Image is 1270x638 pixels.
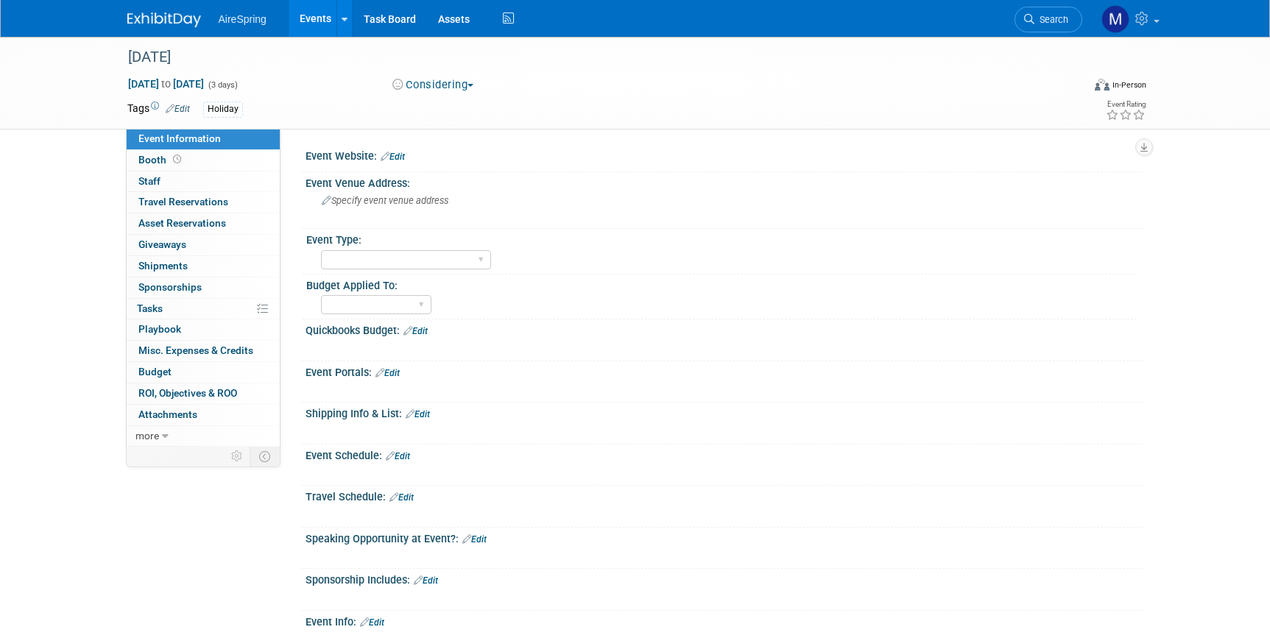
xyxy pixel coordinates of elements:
[1112,79,1146,91] div: In-Person
[127,171,280,192] a: Staff
[138,175,160,187] span: Staff
[1101,5,1129,33] img: Mariana Bolanos
[225,447,250,466] td: Personalize Event Tab Strip
[127,426,280,447] a: more
[1095,79,1110,91] img: Format-Inperson.png
[306,145,1143,164] div: Event Website:
[137,302,163,314] span: Tasks
[127,150,280,171] a: Booth
[1106,101,1146,108] div: Event Rating
[127,405,280,425] a: Attachments
[306,361,1143,380] div: Event Portals:
[159,78,173,90] span: to
[203,102,243,117] div: Holiday
[138,366,172,378] span: Budget
[387,77,479,93] button: Considering
[306,611,1143,630] div: Event Info:
[138,387,237,399] span: ROI, Objectives & ROO
[306,486,1143,505] div: Travel Schedule:
[207,80,238,90] span: (3 days)
[127,192,280,213] a: Travel Reservations
[123,44,1060,71] div: [DATE]
[462,534,487,545] a: Edit
[138,281,202,293] span: Sponsorships
[403,326,428,336] a: Edit
[127,277,280,298] a: Sponsorships
[406,409,430,419] a: Edit
[250,447,280,466] td: Toggle Event Tabs
[170,154,184,165] span: Booth not reserved yet
[127,101,190,118] td: Tags
[360,617,384,628] a: Edit
[322,195,448,206] span: Specify event venue address
[306,229,1137,247] div: Event Type:
[138,154,184,166] span: Booth
[306,403,1143,422] div: Shipping Info & List:
[127,129,280,149] a: Event Information
[995,77,1147,99] div: Event Format
[127,362,280,383] a: Budget
[306,528,1143,547] div: Speaking Opportunity at Event?:
[138,408,197,420] span: Attachments
[138,344,253,356] span: Misc. Expenses & Credits
[306,274,1137,293] div: Budget Applied To:
[381,152,405,162] a: Edit
[306,444,1143,464] div: Event Schedule:
[127,341,280,361] a: Misc. Expenses & Credits
[127,235,280,255] a: Giveaways
[389,492,414,503] a: Edit
[138,238,186,250] span: Giveaways
[127,77,205,91] span: [DATE] [DATE]
[1015,7,1082,32] a: Search
[414,575,438,586] a: Edit
[135,430,159,442] span: more
[306,319,1143,339] div: Quickbooks Budget:
[219,13,267,25] span: AireSpring
[306,569,1143,588] div: Sponsorship Includes:
[1034,14,1068,25] span: Search
[127,213,280,234] a: Asset Reservations
[127,319,280,340] a: Playbook
[127,13,201,27] img: ExhibitDay
[306,172,1143,191] div: Event Venue Address:
[127,256,280,277] a: Shipments
[138,217,226,229] span: Asset Reservations
[375,368,400,378] a: Edit
[166,104,190,114] a: Edit
[138,323,181,335] span: Playbook
[386,451,410,461] a: Edit
[138,132,221,144] span: Event Information
[138,260,188,272] span: Shipments
[127,299,280,319] a: Tasks
[127,383,280,404] a: ROI, Objectives & ROO
[138,196,228,208] span: Travel Reservations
